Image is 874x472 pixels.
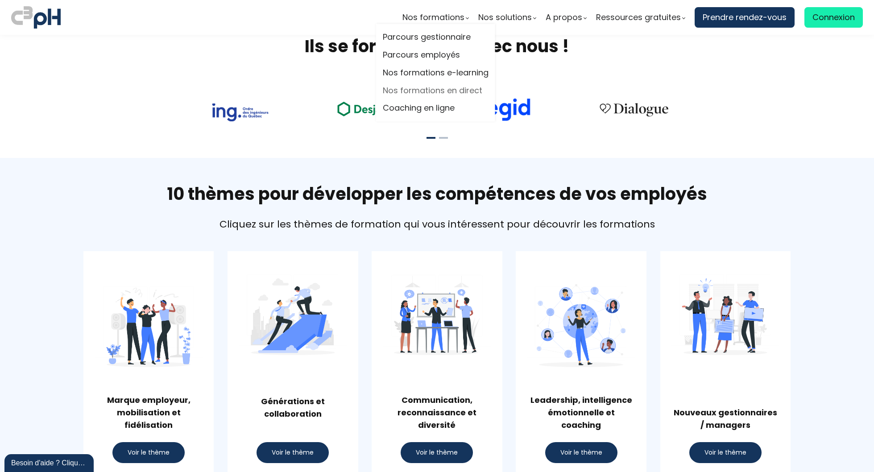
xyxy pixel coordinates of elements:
a: Coaching en ligne [383,102,489,115]
img: 4cbfeea6ce3138713587aabb8dcf64fe.png [594,97,674,121]
button: Voir le thème [257,442,329,463]
a: Parcours gestionnaire [383,31,489,44]
a: Nos formations en direct [383,84,489,97]
strong: Générations et collaboration [261,396,325,419]
img: 73f878ca33ad2a469052bbe3fa4fd140.png [211,104,269,121]
button: Voir le thème [112,442,185,463]
img: 05ea54878ae5a9a9031f9ccb029af94a.png [671,262,780,371]
img: ce3d7b0e2855cbf3641120bdd36f23e1.png [383,263,491,372]
a: Connexion [804,7,863,28]
a: Nos formations e-learning [383,66,489,79]
span: A propos [546,11,582,24]
a: Parcours employés [383,49,489,62]
h2: 10 thèmes pour développer les compétences de vos employés [11,182,863,205]
div: Cliquez sur les thèmes de formation qui vous intéressent pour découvrir les formations [11,216,863,232]
img: logo C3PH [11,4,61,30]
strong: Marque employeur, mobilisation et fidélisation [107,394,191,431]
span: Nos solutions [478,11,532,24]
span: Voir le thème [272,448,314,457]
img: 0fa4b91a21e9b13644d902463eab3498.png [95,274,203,383]
strong: Communication, reconnaissance et diversité [398,394,476,431]
span: Voir le thème [704,448,746,457]
strong: Nouveaux gestionnaires / managers [674,407,777,431]
img: cdf238afa6e766054af0b3fe9d0794df.png [474,98,531,121]
span: Ressources gratuites [596,11,681,24]
iframe: chat widget [4,452,95,472]
button: Voir le thème [401,442,473,463]
img: a35ce83aa182a01bc7893a03232fdb3d.png [527,274,635,383]
span: Voir le thème [416,448,458,457]
button: Voir le thème [545,442,617,463]
h2: Ils se forment déjà avec nous ! [176,35,698,58]
span: Voir le thème [560,448,602,457]
span: Connexion [812,11,855,24]
strong: Leadership, intelligence émotionnelle et coaching [530,394,632,431]
span: Prendre rendez-vous [703,11,787,24]
button: Voir le thème [689,442,762,463]
img: ea49a208ccc4d6e7deb170dc1c457f3b.png [331,96,411,121]
img: 8fb5e0a6cad24c8d1c60134f498e58ec.png [239,262,347,371]
a: Prendre rendez-vous [695,7,795,28]
span: Nos formations [402,11,464,24]
span: Voir le thème [128,448,170,457]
